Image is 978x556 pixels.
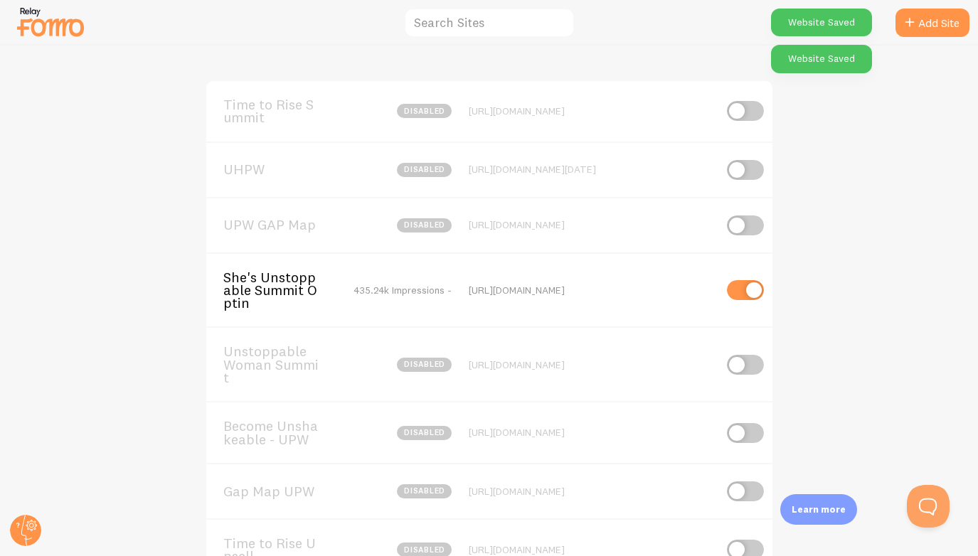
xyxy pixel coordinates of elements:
span: Gap Map UPW [223,485,338,498]
div: [URL][DOMAIN_NAME][DATE] [469,163,714,176]
div: [URL][DOMAIN_NAME] [469,358,714,371]
span: disabled [397,484,452,498]
div: Website Saved [771,9,872,36]
span: Become Unshakeable - UPW [223,419,338,446]
div: [URL][DOMAIN_NAME] [469,485,714,498]
span: disabled [397,218,452,232]
span: UPW GAP Map [223,218,338,231]
span: Time to Rise Summit [223,98,338,124]
span: 435.24k Impressions - [354,284,452,296]
span: disabled [397,426,452,440]
span: She's Unstoppable Summit Optin [223,271,338,310]
div: Website Saved [771,45,872,73]
span: Unstoppable Woman Summit [223,345,338,384]
div: [URL][DOMAIN_NAME] [469,543,714,556]
div: [URL][DOMAIN_NAME] [469,426,714,439]
div: [URL][DOMAIN_NAME] [469,105,714,117]
div: [URL][DOMAIN_NAME] [469,218,714,231]
img: fomo-relay-logo-orange.svg [15,4,86,40]
iframe: Help Scout Beacon - Open [907,485,950,528]
span: disabled [397,163,452,177]
p: Learn more [792,503,846,516]
span: disabled [397,104,452,118]
div: Learn more [780,494,857,525]
div: [URL][DOMAIN_NAME] [469,284,714,296]
span: UHPW [223,163,338,176]
span: disabled [397,358,452,372]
